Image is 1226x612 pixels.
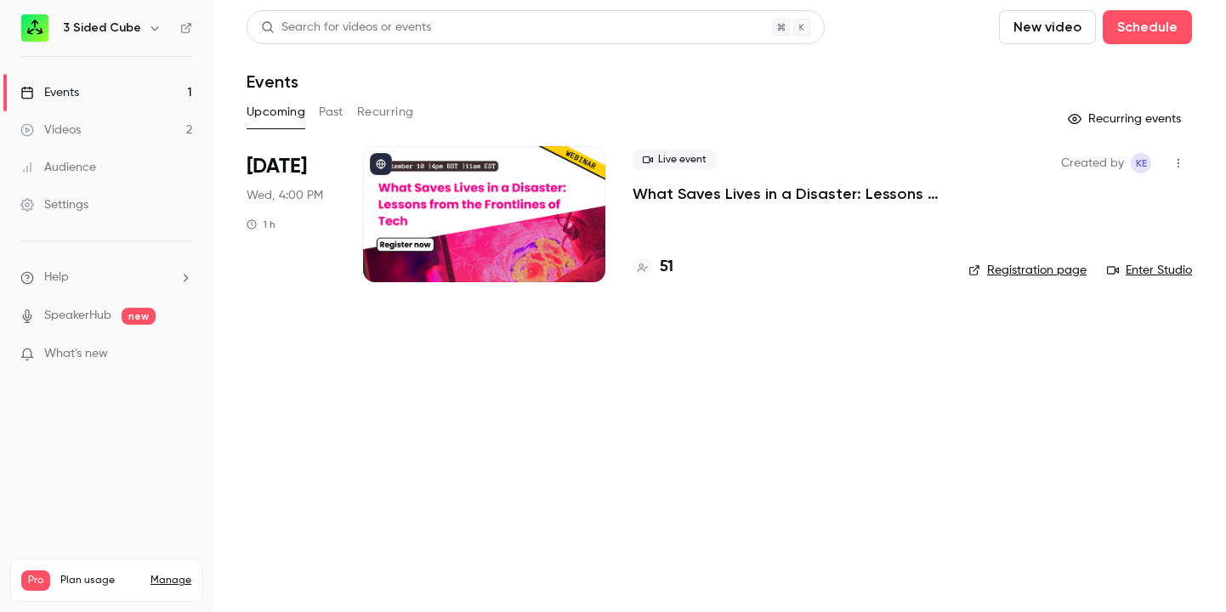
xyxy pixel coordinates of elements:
span: [DATE] [247,153,307,180]
h4: 51 [660,256,673,279]
span: KE [1136,153,1147,173]
a: SpeakerHub [44,307,111,325]
button: New video [999,10,1096,44]
a: What Saves Lives in a Disaster: Lessons from the Frontlines of Tech [633,184,941,204]
div: Sep 10 Wed, 4:00 PM (Europe/London) [247,146,336,282]
li: help-dropdown-opener [20,269,192,286]
div: Events [20,84,79,101]
span: Pro [21,570,50,591]
span: Created by [1061,153,1124,173]
div: Settings [20,196,88,213]
button: Recurring [357,99,414,126]
a: 51 [633,256,673,279]
span: Wed, 4:00 PM [247,187,323,204]
button: Upcoming [247,99,305,126]
button: Recurring events [1060,105,1192,133]
span: Help [44,269,69,286]
button: Schedule [1103,10,1192,44]
a: Enter Studio [1107,262,1192,279]
span: What's new [44,345,108,363]
span: new [122,308,156,325]
img: 3 Sided Cube [21,14,48,42]
h1: Events [247,71,298,92]
div: 1 h [247,218,275,231]
div: Audience [20,159,96,176]
span: Plan usage [60,574,140,587]
div: Videos [20,122,81,139]
span: Live event [633,150,717,170]
a: Registration page [968,262,1087,279]
a: Manage [150,574,191,587]
span: Krystal Ellison [1131,153,1151,173]
div: Search for videos or events [261,19,431,37]
h6: 3 Sided Cube [63,20,141,37]
button: Past [319,99,343,126]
